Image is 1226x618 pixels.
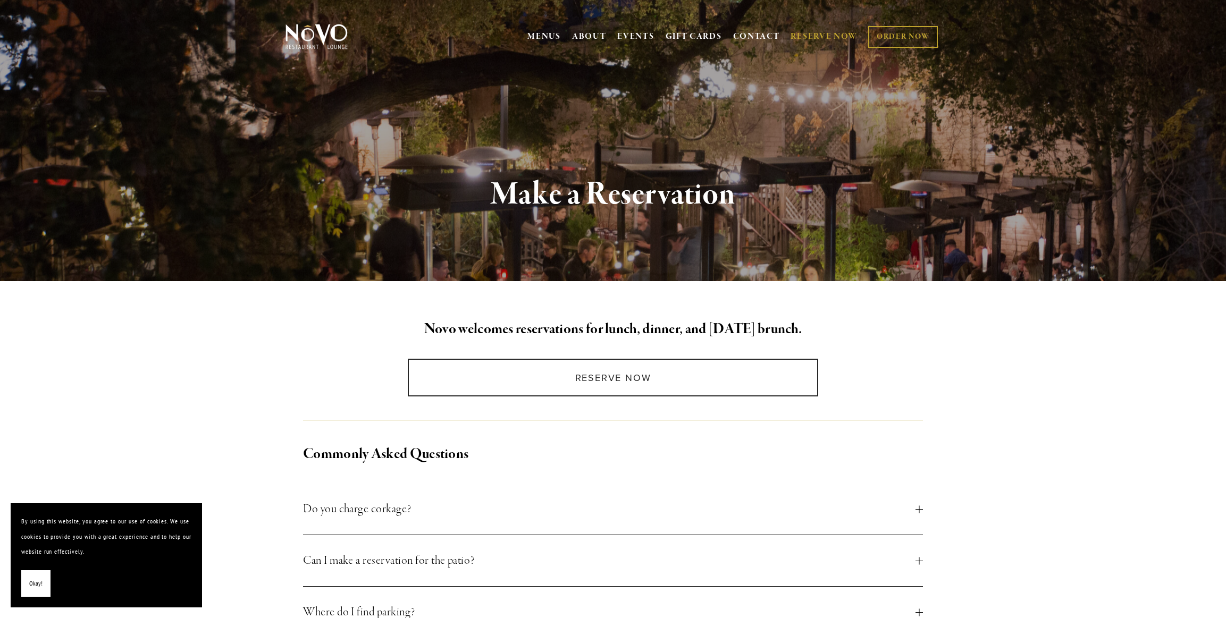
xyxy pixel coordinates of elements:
h2: Commonly Asked Questions [303,443,923,465]
section: Cookie banner [11,503,202,607]
a: ABOUT [572,31,607,42]
a: RESERVE NOW [791,27,858,47]
img: Novo Restaurant &amp; Lounge [283,23,350,50]
a: EVENTS [617,31,654,42]
button: Do you charge corkage? [303,484,923,535]
span: Do you charge corkage? [303,500,916,519]
h2: Novo welcomes reservations for lunch, dinner, and [DATE] brunch. [303,318,923,341]
a: ORDER NOW [868,26,938,48]
p: By using this website, you agree to our use of cookies. We use cookies to provide you with a grea... [21,514,191,560]
a: CONTACT [733,27,780,47]
a: Reserve Now [408,359,818,396]
button: Can I make a reservation for the patio? [303,535,923,586]
a: GIFT CARDS [666,27,722,47]
button: Okay! [21,570,51,597]
span: Okay! [29,576,43,591]
span: Can I make a reservation for the patio? [303,551,916,570]
strong: Make a Reservation [491,174,736,215]
a: MENUS [527,31,561,42]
